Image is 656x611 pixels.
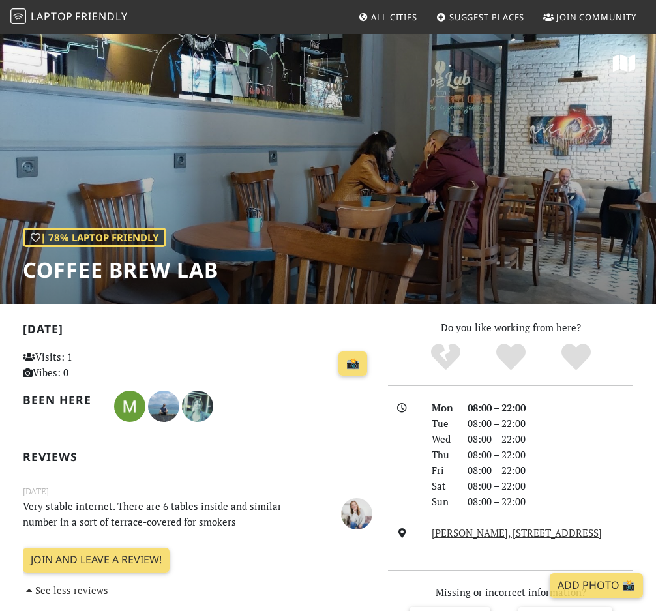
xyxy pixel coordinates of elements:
[75,9,127,23] span: Friendly
[23,258,218,282] h1: Coffee Brew Lab
[460,415,641,431] div: 08:00 – 22:00
[543,342,608,372] div: Definitely!
[424,478,460,494] div: Sat
[460,431,641,447] div: 08:00 – 22:00
[424,400,460,415] div: Mon
[15,484,380,498] small: [DATE]
[460,478,641,494] div: 08:00 – 22:00
[388,320,633,335] p: Do you like working from here?
[23,393,98,407] h2: Been here
[23,349,129,380] p: Visits: 1 Vibes: 0
[31,9,73,23] span: Laptop
[341,498,372,529] img: 5497-paola.jpg
[413,342,478,372] div: No
[449,11,525,23] span: Suggest Places
[23,228,166,247] div: | 78% Laptop Friendly
[182,398,213,411] span: Amélie Jean
[182,391,213,422] img: 1364-amelie.jpg
[114,391,145,422] img: 4781-meredith.jpg
[431,5,530,29] a: Suggest Places
[23,322,372,341] h2: [DATE]
[460,400,641,415] div: 08:00 – 22:00
[424,462,460,478] div: Fri
[460,447,641,462] div: 08:00 – 22:00
[460,462,641,478] div: 08:00 – 22:00
[338,351,367,376] a: 📸
[424,431,460,447] div: Wed
[556,11,636,23] span: Join Community
[424,447,460,462] div: Thu
[371,11,417,23] span: All Cities
[10,8,26,24] img: LaptopFriendly
[478,342,543,372] div: Yes
[424,415,460,431] div: Tue
[550,573,643,598] a: Add Photo 📸
[10,6,128,29] a: LaptopFriendly LaptopFriendly
[353,5,423,29] a: All Cities
[341,506,372,519] span: Paola Loz
[424,494,460,509] div: Sun
[15,498,320,529] p: Very stable internet. There are 6 tables inside and similar number in a sort of terrace-covered f...
[23,450,372,464] h2: Reviews
[148,398,182,411] span: Alexey Slepkanev
[23,584,108,597] a: See less reviews
[23,548,170,573] a: Join and leave a review!
[460,494,641,509] div: 08:00 – 22:00
[148,391,179,422] img: 1489-alexey.jpg
[388,584,633,600] p: Missing or incorrect information?
[432,526,602,539] a: [PERSON_NAME], [STREET_ADDRESS]
[538,5,642,29] a: Join Community
[114,398,148,411] span: Meredith Lusk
